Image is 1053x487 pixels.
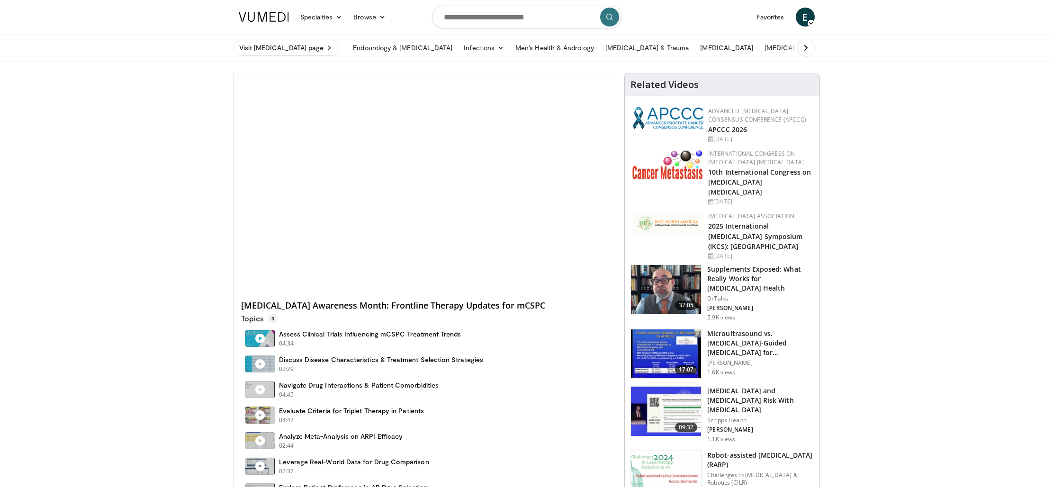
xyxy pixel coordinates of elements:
a: APCCC 2026 [708,125,747,134]
p: 04:34 [279,339,294,348]
a: 10th International Congress on [MEDICAL_DATA] [MEDICAL_DATA] [708,168,811,196]
a: Advanced [MEDICAL_DATA] Consensus Conference (APCCC) [708,107,806,124]
p: 02:29 [279,365,294,373]
p: Topics [241,314,278,323]
div: [DATE] [708,252,812,260]
h4: [MEDICAL_DATA] Awareness Month: Frontline Therapy Updates for mCSPC [241,301,610,311]
h3: Robot-assisted [MEDICAL_DATA] (RARP) [707,451,814,469]
a: Men’s Health & Andrology [510,38,600,57]
p: 5.9K views [707,314,735,321]
a: Infections [458,38,510,57]
h4: Leverage Real-World Data for Drug Comparison [279,458,429,466]
a: Specialties [295,8,348,27]
a: E [796,8,815,27]
p: DrTalks [707,295,814,302]
img: 11abbcd4-a476-4be7-920b-41eb594d8390.150x105_q85_crop-smart_upscale.jpg [631,387,701,436]
a: [MEDICAL_DATA] [694,38,759,57]
span: 37:05 [675,301,698,310]
a: Visit [MEDICAL_DATA] page [233,40,340,56]
h4: Assess Clinical Trials Influencing mCSPC Treatment Trends [279,330,461,338]
div: [DATE] [708,197,812,206]
p: 02:44 [279,442,294,450]
p: Challenges in [MEDICAL_DATA] & Robotics (CILR) [707,471,814,487]
p: Scripps Health [707,416,814,424]
p: [PERSON_NAME] [707,304,814,312]
h3: Microultrasound vs. [MEDICAL_DATA]-Guided [MEDICAL_DATA] for [MEDICAL_DATA] Diagnosis … [707,329,814,357]
a: 17:07 Microultrasound vs. [MEDICAL_DATA]-Guided [MEDICAL_DATA] for [MEDICAL_DATA] Diagnosis … [PE... [630,329,814,379]
p: 1.1K views [707,435,735,443]
video-js: Video Player [234,73,617,289]
h4: Navigate Drug Interactions & Patient Comorbidities [279,381,439,390]
a: International Congress on [MEDICAL_DATA] [MEDICAL_DATA] [708,150,804,166]
img: 649d3fc0-5ee3-4147-b1a3-955a692e9799.150x105_q85_crop-smart_upscale.jpg [631,265,701,314]
span: 17:07 [675,365,698,374]
p: [PERSON_NAME] [707,359,814,367]
img: d0371492-b5bc-4101-bdcb-0105177cfd27.150x105_q85_crop-smart_upscale.jpg [631,329,701,379]
span: 9 [268,314,278,323]
div: [DATE] [708,135,812,143]
img: fca7e709-d275-4aeb-92d8-8ddafe93f2a6.png.150x105_q85_autocrop_double_scale_upscale_version-0.2.png [632,212,703,234]
h3: Supplements Exposed: What Really Works for [MEDICAL_DATA] Health [707,265,814,293]
a: 09:32 [MEDICAL_DATA] and [MEDICAL_DATA] Risk With [MEDICAL_DATA] Scripps Health [PERSON_NAME] 1.1... [630,386,814,443]
p: 04:45 [279,390,294,399]
a: [MEDICAL_DATA] & Trauma [600,38,695,57]
p: 02:37 [279,467,294,476]
h4: Related Videos [630,79,699,90]
a: Favorites [751,8,790,27]
p: [PERSON_NAME] [707,426,814,434]
img: VuMedi Logo [239,12,289,22]
input: Search topics, interventions [432,6,621,28]
img: 6ff8bc22-9509-4454-a4f8-ac79dd3b8976.png.150x105_q85_autocrop_double_scale_upscale_version-0.2.png [632,150,703,179]
a: 2025 International [MEDICAL_DATA] Symposium (IKCS): [GEOGRAPHIC_DATA] [708,221,802,250]
h3: [MEDICAL_DATA] and [MEDICAL_DATA] Risk With [MEDICAL_DATA] [707,386,814,415]
a: Endourology & [MEDICAL_DATA] [347,38,458,57]
p: 04:47 [279,416,294,425]
a: [MEDICAL_DATA] Association [708,212,794,220]
p: 1.6K views [707,369,735,376]
a: 37:05 Supplements Exposed: What Really Works for [MEDICAL_DATA] Health DrTalks [PERSON_NAME] 5.9K... [630,265,814,321]
h4: Analyze Meta-Analysis on ARPI Efficacy [279,432,403,441]
span: 09:32 [675,423,698,432]
h4: Discuss Disease Characteristics & Treatment Selection Strategies [279,355,483,364]
a: [MEDICAL_DATA] & Reconstructive Pelvic Surgery [759,38,923,57]
h4: Evaluate Criteria for Triplet Therapy in Patients [279,407,424,415]
img: 92ba7c40-df22-45a2-8e3f-1ca017a3d5ba.png.150x105_q85_autocrop_double_scale_upscale_version-0.2.png [632,107,703,129]
a: Browse [348,8,391,27]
